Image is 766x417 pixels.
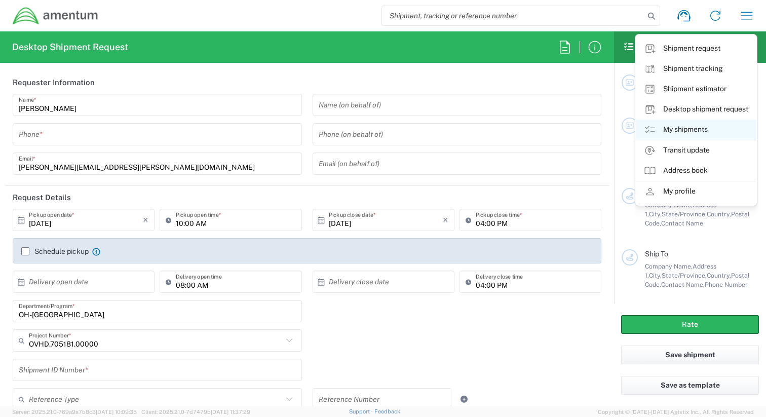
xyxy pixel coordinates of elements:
[349,408,374,414] a: Support
[382,6,644,25] input: Shipment, tracking or reference number
[707,210,731,218] span: Country,
[621,346,759,364] button: Save shipment
[636,161,756,181] a: Address book
[636,120,756,140] a: My shipments
[443,212,448,228] i: ×
[623,41,725,53] h2: Shipment Checklist
[21,247,89,255] label: Schedule pickup
[645,250,668,258] span: Ship To
[12,41,128,53] h2: Desktop Shipment Request
[636,39,756,59] a: Shipment request
[707,272,731,279] span: Country,
[457,392,471,406] a: Add Reference
[636,181,756,202] a: My profile
[598,407,754,416] span: Copyright © [DATE]-[DATE] Agistix Inc., All Rights Reserved
[661,281,705,288] span: Contact Name,
[211,409,250,415] span: [DATE] 11:37:29
[662,272,707,279] span: State/Province,
[705,281,748,288] span: Phone Number
[12,7,99,25] img: dyncorp
[621,315,759,334] button: Rate
[661,219,703,227] span: Contact Name
[12,409,137,415] span: Server: 2025.21.0-769a9a7b8c3
[143,212,148,228] i: ×
[636,140,756,161] a: Transit update
[13,193,71,203] h2: Request Details
[649,210,662,218] span: City,
[645,262,693,270] span: Company Name,
[662,210,707,218] span: State/Province,
[374,408,400,414] a: Feedback
[636,59,756,79] a: Shipment tracking
[96,409,137,415] span: [DATE] 10:09:35
[621,376,759,395] button: Save as template
[649,272,662,279] span: City,
[13,78,95,88] h2: Requester Information
[636,99,756,120] a: Desktop shipment request
[636,79,756,99] a: Shipment estimator
[141,409,250,415] span: Client: 2025.21.0-7d7479b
